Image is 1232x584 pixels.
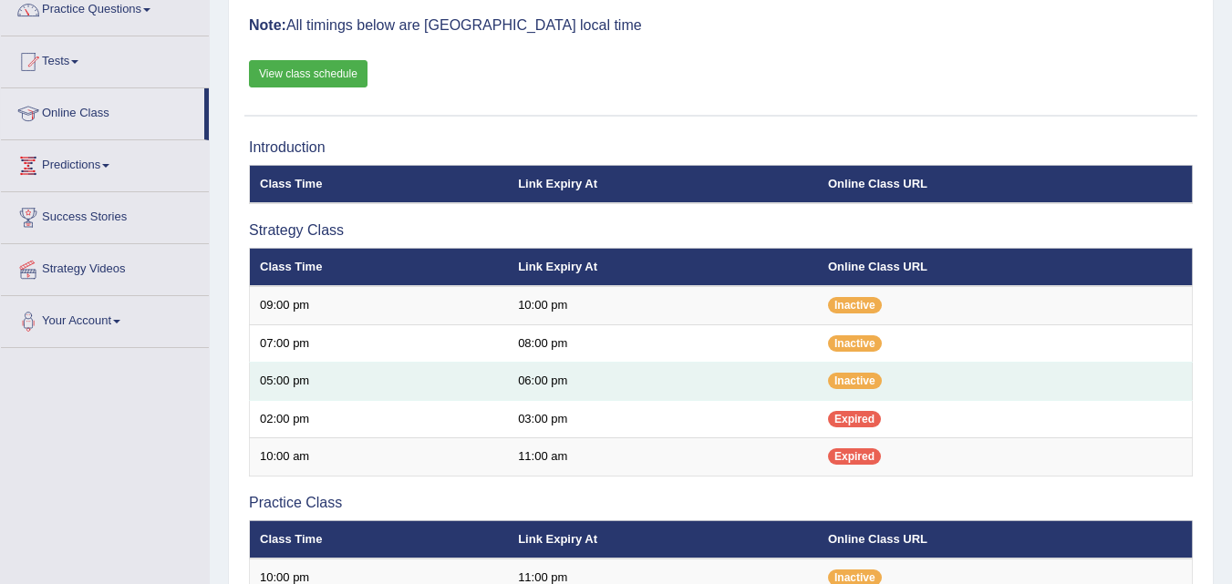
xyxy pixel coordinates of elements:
th: Online Class URL [818,520,1193,558]
a: Strategy Videos [1,244,209,290]
th: Link Expiry At [508,520,818,558]
td: 10:00 am [250,438,509,476]
a: Success Stories [1,192,209,238]
span: Expired [828,448,881,465]
td: 03:00 pm [508,400,818,438]
span: Inactive [828,373,882,389]
span: Inactive [828,297,882,313]
a: Tests [1,36,209,82]
span: Inactive [828,335,882,352]
a: Online Class [1,88,204,134]
td: 02:00 pm [250,400,509,438]
th: Class Time [250,520,509,558]
span: Expired [828,411,881,427]
th: Class Time [250,248,509,286]
a: Your Account [1,296,209,342]
b: Note: [249,17,286,33]
th: Link Expiry At [508,165,818,203]
td: 07:00 pm [250,324,509,363]
a: Predictions [1,140,209,186]
th: Link Expiry At [508,248,818,286]
td: 05:00 pm [250,363,509,401]
h3: Practice Class [249,495,1193,511]
a: View class schedule [249,60,368,87]
h3: All timings below are [GEOGRAPHIC_DATA] local time [249,17,1193,34]
th: Online Class URL [818,165,1193,203]
td: 08:00 pm [508,324,818,363]
h3: Strategy Class [249,222,1193,239]
td: 10:00 pm [508,286,818,324]
td: 09:00 pm [250,286,509,324]
h3: Introduction [249,139,1193,156]
td: 11:00 am [508,438,818,476]
td: 06:00 pm [508,363,818,401]
th: Online Class URL [818,248,1193,286]
th: Class Time [250,165,509,203]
